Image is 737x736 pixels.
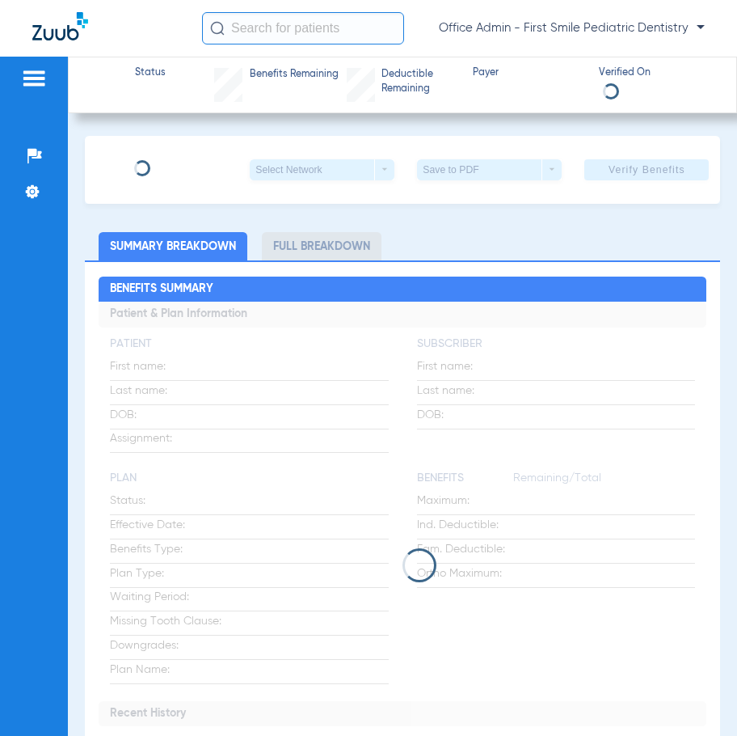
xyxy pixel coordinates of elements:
span: Status [135,66,166,81]
img: Zuub Logo [32,12,88,40]
span: Benefits Remaining [250,68,339,82]
span: Office Admin - First Smile Pediatric Dentistry [439,20,705,36]
h2: Benefits Summary [99,277,706,302]
li: Summary Breakdown [99,232,247,260]
li: Full Breakdown [262,232,381,260]
img: hamburger-icon [21,69,47,88]
span: Deductible Remaining [381,68,458,96]
input: Search for patients [202,12,404,44]
span: Payer [473,66,585,81]
img: Search Icon [210,21,225,36]
span: Verified On [599,66,711,81]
